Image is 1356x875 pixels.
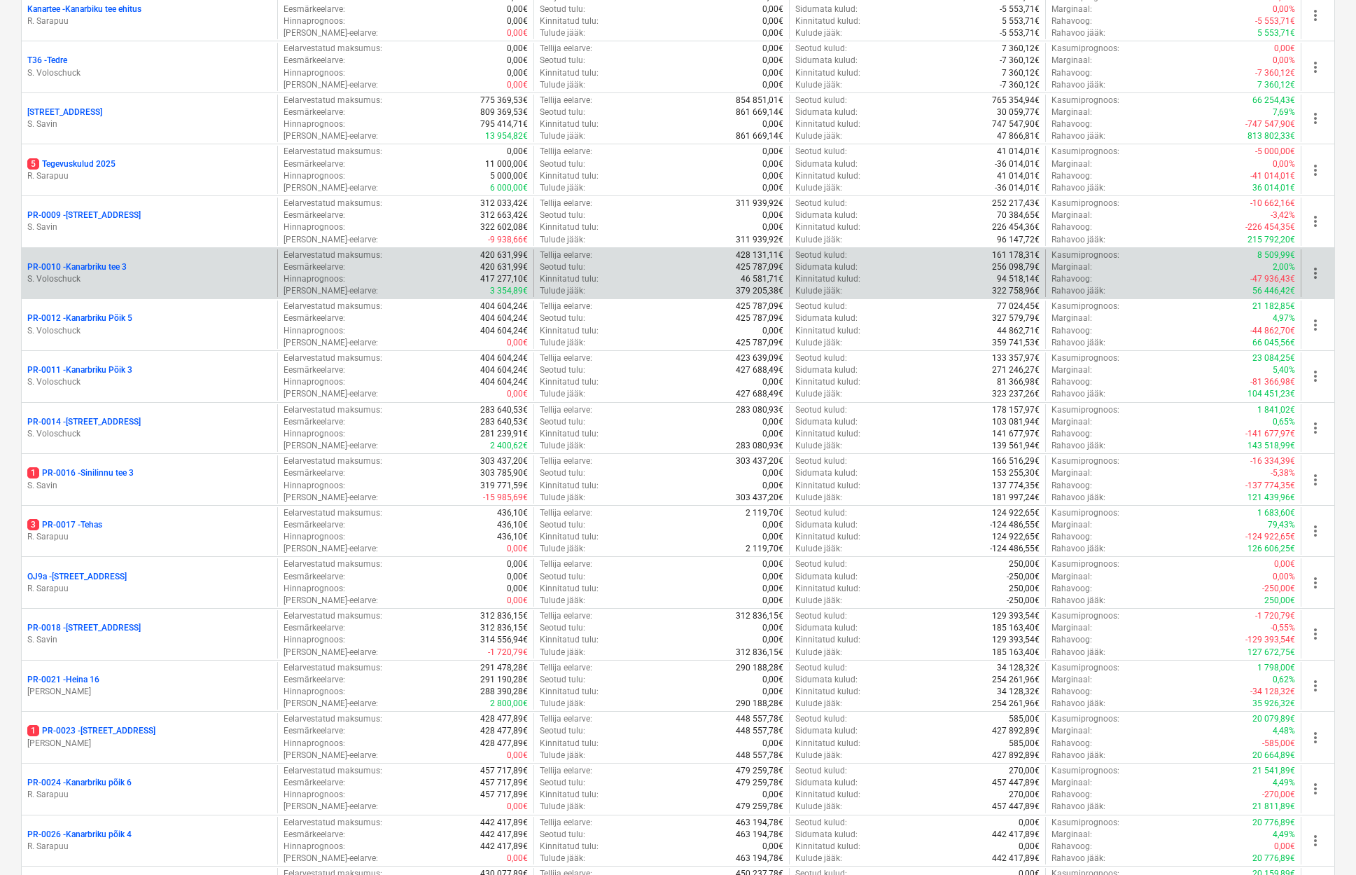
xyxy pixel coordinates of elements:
[480,364,528,376] p: 404 604,24€
[736,234,783,246] p: 311 939,92€
[1002,15,1040,27] p: 5 553,71€
[1307,59,1324,76] span: more_vert
[540,15,599,27] p: Kinnitatud tulu :
[485,130,528,142] p: 13 954,82€
[1051,325,1092,337] p: Rahavoog :
[1271,209,1295,221] p: -3,42%
[1245,118,1295,130] p: -747 547,90€
[1252,337,1295,349] p: 66 045,56€
[1245,221,1295,233] p: -226 454,35€
[997,130,1040,142] p: 47 866,81€
[1273,106,1295,118] p: 7,69%
[1307,110,1324,127] span: more_vert
[284,234,378,246] p: [PERSON_NAME]-eelarve :
[540,182,585,194] p: Tulude jääk :
[27,4,141,15] p: Kanartee - Kanarbiku tee ehitus
[795,337,842,349] p: Kulude jääk :
[490,170,528,182] p: 5 000,00€
[480,249,528,261] p: 420 631,99€
[736,364,783,376] p: 427 688,49€
[540,4,585,15] p: Seotud tulu :
[540,209,585,221] p: Seotud tulu :
[1274,43,1295,55] p: 0,00€
[1051,67,1092,79] p: Rahavoog :
[284,352,382,364] p: Eelarvestatud maksumus :
[284,146,382,158] p: Eelarvestatud maksumus :
[992,221,1040,233] p: 226 454,36€
[27,261,127,273] p: PR-0010 - Kanarbriku tee 3
[1051,198,1119,209] p: Kasumiprognoos :
[762,43,783,55] p: 0,00€
[540,79,585,91] p: Tulude jääk :
[27,416,272,440] div: PR-0014 -[STREET_ADDRESS]S. Voloschuck
[27,376,272,388] p: S. Voloschuck
[1247,130,1295,142] p: 813 802,33€
[1273,261,1295,273] p: 2,00%
[27,209,141,221] p: PR-0009 - [STREET_ADDRESS]
[992,261,1040,273] p: 256 098,79€
[540,352,592,364] p: Tellija eelarve :
[507,337,528,349] p: 0,00€
[27,416,141,428] p: PR-0014 - [STREET_ADDRESS]
[27,261,272,285] div: PR-0010 -Kanarbriku tee 3S. Voloschuck
[27,583,272,595] p: R. Sarapuu
[480,209,528,221] p: 312 663,42€
[762,209,783,221] p: 0,00€
[27,622,141,634] p: PR-0018 - [STREET_ADDRESS]
[27,364,272,388] div: PR-0011 -Kanarbriku Põik 3S. Voloschuck
[1051,106,1092,118] p: Marginaal :
[992,285,1040,297] p: 322 758,96€
[1307,523,1324,539] span: more_vert
[284,249,382,261] p: Eelarvestatud maksumus :
[540,55,585,67] p: Seotud tulu :
[284,15,345,27] p: Hinnaprognoos :
[27,841,272,853] p: R. Sarapuu
[795,234,842,246] p: Kulude jääk :
[795,312,858,324] p: Sidumata kulud :
[795,301,847,312] p: Seotud kulud :
[992,352,1040,364] p: 133 357,97€
[507,4,528,15] p: 0,00€
[795,67,860,79] p: Kinnitatud kulud :
[1051,301,1119,312] p: Kasumiprognoos :
[795,130,842,142] p: Kulude jääk :
[284,325,345,337] p: Hinnaprognoos :
[27,777,272,801] div: PR-0024 -Kanarbriku põik 6R. Sarapuu
[27,789,272,801] p: R. Sarapuu
[27,158,39,170] span: 5
[762,55,783,67] p: 0,00€
[1252,182,1295,194] p: 36 014,01€
[997,325,1040,337] p: 44 862,71€
[795,273,860,285] p: Kinnitatud kulud :
[995,158,1040,170] p: -36 014,01€
[1051,43,1119,55] p: Kasumiprognoos :
[507,15,528,27] p: 0,00€
[27,4,272,27] div: Kanartee -Kanarbiku tee ehitusR. Sarapuu
[1051,130,1105,142] p: Rahavoo jääk :
[762,27,783,39] p: 0,00€
[795,261,858,273] p: Sidumata kulud :
[1051,352,1119,364] p: Kasumiprognoos :
[997,209,1040,221] p: 70 384,65€
[27,531,272,543] p: R. Sarapuu
[540,95,592,106] p: Tellija eelarve :
[540,146,592,158] p: Tellija eelarve :
[995,182,1040,194] p: -36 014,01€
[795,79,842,91] p: Kulude jääk :
[540,170,599,182] p: Kinnitatud tulu :
[795,15,860,27] p: Kinnitatud kulud :
[540,285,585,297] p: Tulude jääk :
[795,158,858,170] p: Sidumata kulud :
[27,158,272,182] div: 5Tegevuskulud 2025R. Sarapuu
[284,4,345,15] p: Eesmärkeelarve :
[1273,158,1295,170] p: 0,00%
[1051,234,1105,246] p: Rahavoo jääk :
[1051,118,1092,130] p: Rahavoog :
[1307,317,1324,333] span: more_vert
[1051,273,1092,285] p: Rahavoog :
[1051,158,1092,170] p: Marginaal :
[27,725,155,737] p: PR-0023 - [STREET_ADDRESS]
[762,118,783,130] p: 0,00€
[795,352,847,364] p: Seotud kulud :
[27,467,39,478] span: 1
